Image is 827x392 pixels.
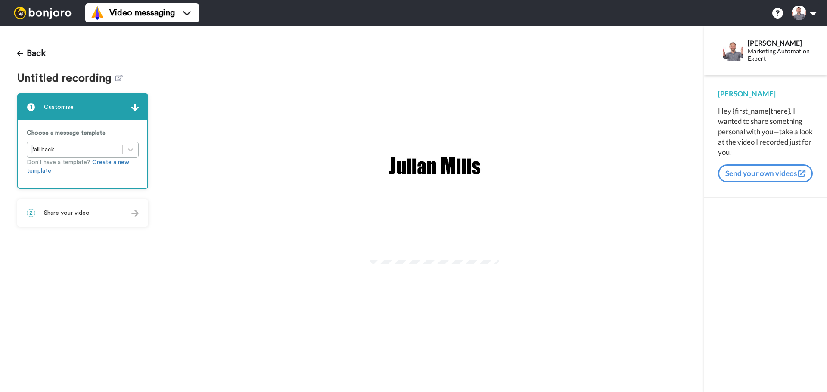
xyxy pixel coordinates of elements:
a: Create a new template [27,159,129,174]
p: Choose a message template [27,129,139,137]
p: Don’t have a template? [27,158,139,175]
div: Marketing Automation Expert [748,48,813,62]
div: [PERSON_NAME] [748,39,813,47]
span: Video messaging [109,7,175,19]
img: Profile Image [723,40,743,61]
button: Send your own videos [718,164,813,182]
img: arrow.svg [131,104,139,111]
img: arrow.svg [131,210,139,217]
div: 2Share your video [17,199,148,227]
img: vm-color.svg [90,6,104,20]
span: Share your video [44,209,90,217]
div: [PERSON_NAME] [718,89,813,99]
span: 1 [27,103,35,111]
span: Untitled recording [17,72,115,85]
img: Full screen [483,244,491,252]
span: Customise [44,103,74,111]
div: Hey {first_name|there}, I wanted to share something personal with you—take a look at the video I ... [718,106,813,157]
img: bj-logo-header-white.svg [10,7,75,19]
span: 2 [27,209,35,217]
button: Back [17,43,46,64]
img: f8494b91-53e0-4db8-ac0e-ddbef9ae8874 [387,151,482,180]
